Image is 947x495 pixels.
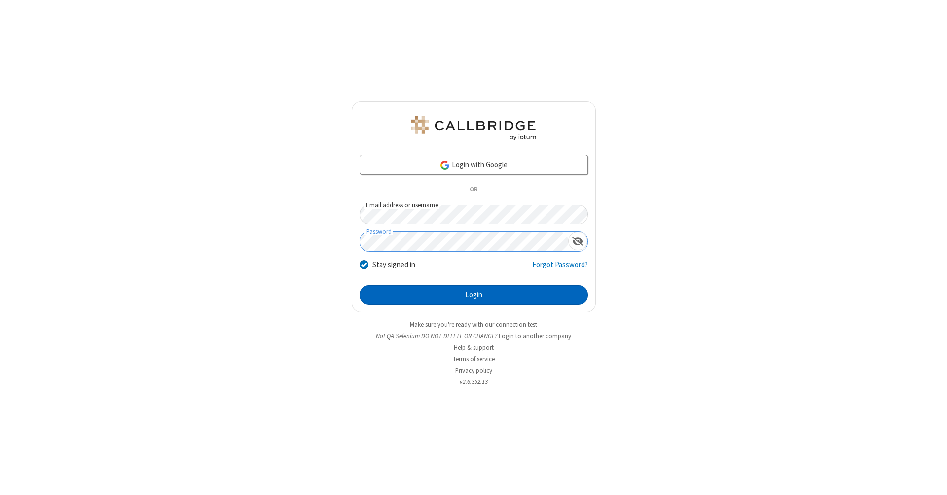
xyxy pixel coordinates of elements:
[455,366,492,375] a: Privacy policy
[453,355,495,363] a: Terms of service
[409,116,538,140] img: QA Selenium DO NOT DELETE OR CHANGE
[360,155,588,175] a: Login with Google
[568,232,587,250] div: Show password
[439,160,450,171] img: google-icon.png
[532,259,588,278] a: Forgot Password?
[922,469,940,488] iframe: Chat
[410,320,537,329] a: Make sure you're ready with our connection test
[499,331,571,341] button: Login to another company
[360,205,588,224] input: Email address or username
[352,331,596,341] li: Not QA Selenium DO NOT DELETE OR CHANGE?
[352,377,596,386] li: v2.6.352.13
[466,183,481,197] span: OR
[360,285,588,305] button: Login
[454,343,494,352] a: Help & support
[360,232,568,251] input: Password
[372,259,415,270] label: Stay signed in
